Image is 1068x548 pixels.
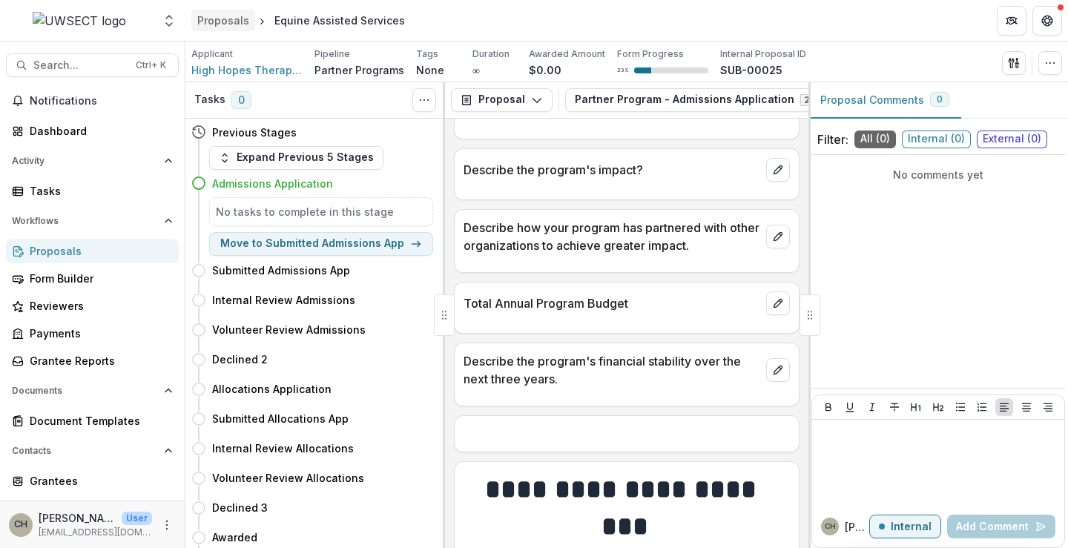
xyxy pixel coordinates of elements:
[30,271,167,286] div: Form Builder
[212,470,364,486] h4: Volunteer Review Allocations
[209,146,383,170] button: Expand Previous 5 Stages
[416,62,444,78] p: None
[937,94,943,105] span: 0
[464,161,760,179] p: Describe the program's impact?
[30,95,173,108] span: Notifications
[929,398,947,416] button: Heading 2
[863,398,881,416] button: Italicize
[766,225,790,248] button: edit
[30,473,167,489] div: Grantees
[472,62,480,78] p: ∞
[314,62,404,78] p: Partner Programs
[766,358,790,382] button: edit
[820,398,837,416] button: Bold
[212,381,332,397] h4: Allocations Application
[6,119,179,143] a: Dashboard
[133,57,169,73] div: Ctrl + K
[854,131,896,148] span: All ( 0 )
[6,209,179,233] button: Open Workflows
[891,521,932,533] p: Internal
[808,82,961,119] button: Proposal Comments
[412,88,436,112] button: Toggle View Cancelled Tasks
[6,53,179,77] button: Search...
[617,47,684,61] p: Form Progress
[6,266,179,291] a: Form Builder
[30,298,167,314] div: Reviewers
[159,6,179,36] button: Open entity switcher
[825,523,836,530] div: Carli Herz
[1032,6,1062,36] button: Get Help
[209,232,433,256] button: Move to Submitted Admissions App
[6,89,179,113] button: Notifications
[212,176,333,191] h4: Admissions Application
[817,167,1059,182] p: No comments yet
[212,500,268,515] h4: Declined 3
[30,183,167,199] div: Tasks
[973,398,991,416] button: Ordered List
[997,6,1026,36] button: Partners
[33,59,127,72] span: Search...
[194,93,225,106] h3: Tasks
[30,243,167,259] div: Proposals
[1039,398,1057,416] button: Align Right
[472,47,510,61] p: Duration
[30,353,167,369] div: Grantee Reports
[191,47,233,61] p: Applicant
[720,62,782,78] p: SUB-00025
[216,204,426,219] h5: No tasks to complete in this stage
[122,512,152,525] p: User
[902,131,971,148] span: Internal ( 0 )
[451,88,553,112] button: Proposal
[845,519,869,535] p: [PERSON_NAME]
[212,125,297,140] h4: Previous Stages
[464,352,760,388] p: Describe the program's financial stability over the next three years.
[6,239,179,263] a: Proposals
[6,149,179,173] button: Open Activity
[14,520,27,529] div: Carli Herz
[33,12,126,30] img: UWSECT logo
[212,292,355,308] h4: Internal Review Admissions
[907,398,925,416] button: Heading 1
[12,156,158,166] span: Activity
[565,88,841,112] button: Partner Program - Admissions Application2
[212,529,257,545] h4: Awarded
[158,516,176,534] button: More
[952,398,969,416] button: Bullet List
[464,294,760,312] p: Total Annual Program Budget
[197,13,249,28] div: Proposals
[6,294,179,318] a: Reviewers
[30,123,167,139] div: Dashboard
[817,131,848,148] p: Filter:
[6,379,179,403] button: Open Documents
[6,179,179,203] a: Tasks
[720,47,806,61] p: Internal Proposal ID
[191,10,255,31] a: Proposals
[12,216,158,226] span: Workflows
[6,409,179,433] a: Document Templates
[212,411,349,426] h4: Submitted Allocations App
[947,515,1055,538] button: Add Comment
[39,526,152,539] p: [EMAIL_ADDRESS][DOMAIN_NAME]
[30,326,167,341] div: Payments
[841,398,859,416] button: Underline
[464,219,760,254] p: Describe how your program has partnered with other organizations to achieve greater impact.
[30,413,167,429] div: Document Templates
[12,446,158,456] span: Contacts
[6,439,179,463] button: Open Contacts
[212,351,268,367] h4: Declined 2
[617,65,628,76] p: 23 %
[1018,398,1035,416] button: Align Center
[529,47,605,61] p: Awarded Amount
[6,469,179,493] a: Grantees
[977,131,1047,148] span: External ( 0 )
[886,398,903,416] button: Strike
[191,62,303,78] a: High Hopes Therapeutic Riding, Inc.
[212,440,354,456] h4: Internal Review Allocations
[6,349,179,373] a: Grantee Reports
[12,386,158,396] span: Documents
[529,62,561,78] p: $0.00
[6,321,179,346] a: Payments
[6,496,179,521] a: Communications
[416,47,438,61] p: Tags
